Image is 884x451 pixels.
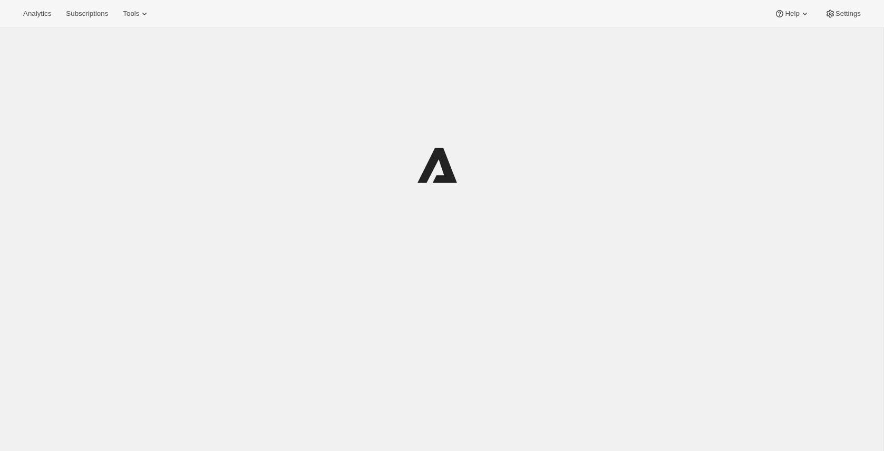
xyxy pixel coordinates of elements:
span: Tools [123,9,139,18]
button: Analytics [17,6,57,21]
button: Subscriptions [60,6,114,21]
button: Settings [819,6,867,21]
button: Tools [116,6,156,21]
span: Subscriptions [66,9,108,18]
button: Help [768,6,816,21]
span: Settings [836,9,861,18]
span: Help [785,9,799,18]
span: Analytics [23,9,51,18]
